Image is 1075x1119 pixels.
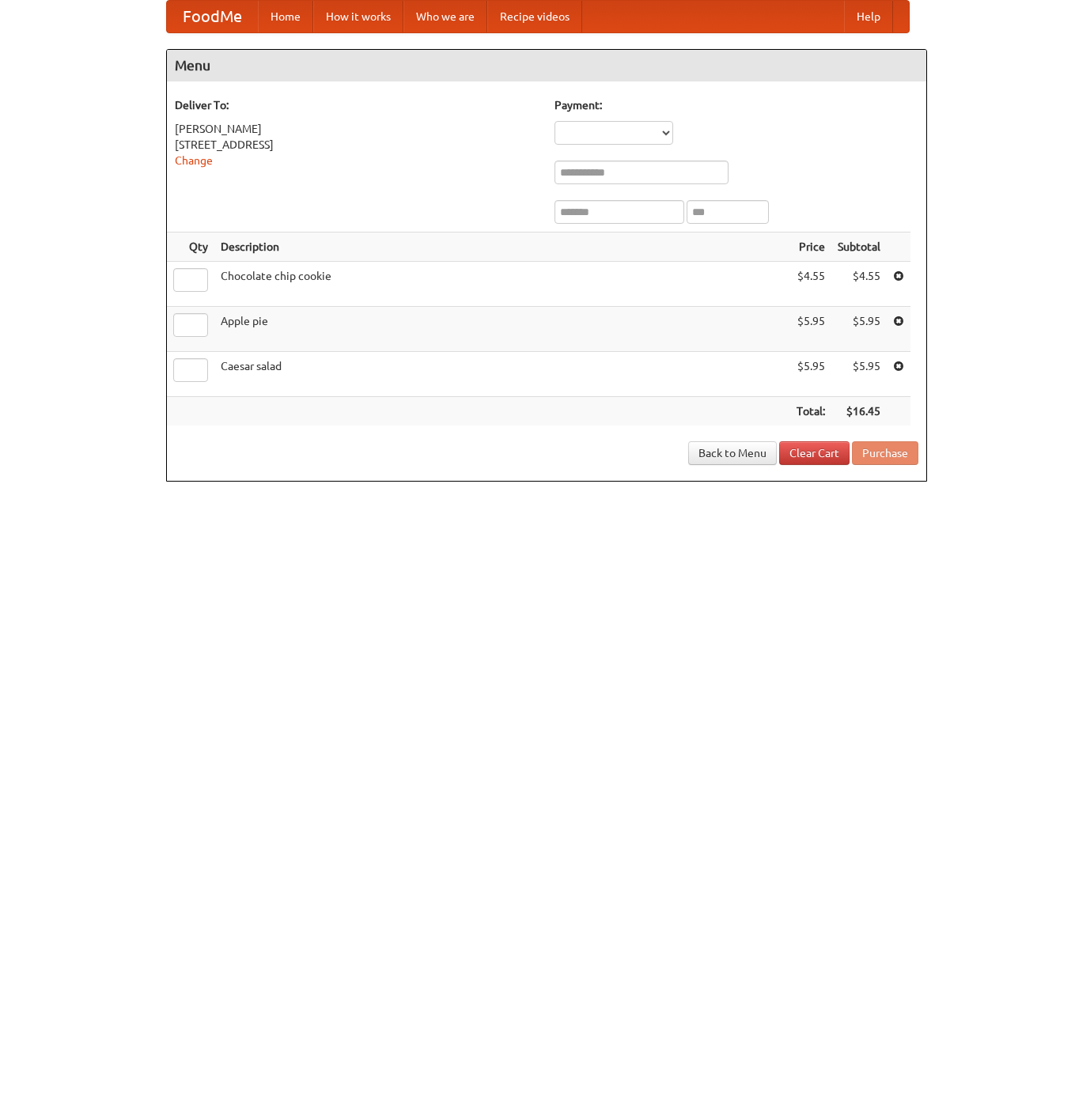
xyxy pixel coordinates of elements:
[175,154,213,167] a: Change
[831,232,887,262] th: Subtotal
[831,397,887,426] th: $16.45
[831,307,887,352] td: $5.95
[831,352,887,397] td: $5.95
[790,352,831,397] td: $5.95
[214,262,790,307] td: Chocolate chip cookie
[790,307,831,352] td: $5.95
[167,50,926,81] h4: Menu
[214,232,790,262] th: Description
[688,441,777,465] a: Back to Menu
[844,1,893,32] a: Help
[214,352,790,397] td: Caesar salad
[790,397,831,426] th: Total:
[175,137,539,153] div: [STREET_ADDRESS]
[258,1,313,32] a: Home
[487,1,582,32] a: Recipe videos
[790,232,831,262] th: Price
[790,262,831,307] td: $4.55
[175,97,539,113] h5: Deliver To:
[175,121,539,137] div: [PERSON_NAME]
[167,1,258,32] a: FoodMe
[214,307,790,352] td: Apple pie
[852,441,918,465] button: Purchase
[555,97,918,113] h5: Payment:
[831,262,887,307] td: $4.55
[779,441,850,465] a: Clear Cart
[313,1,403,32] a: How it works
[403,1,487,32] a: Who we are
[167,232,214,262] th: Qty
